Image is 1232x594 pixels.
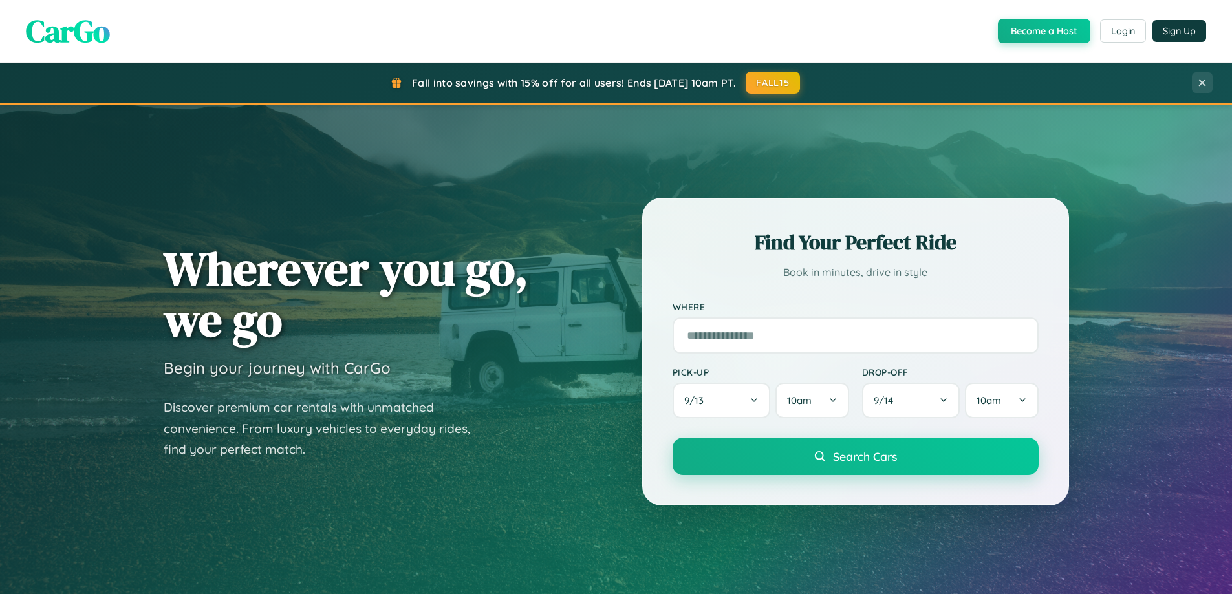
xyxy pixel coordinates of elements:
[164,358,391,377] h3: Begin your journey with CarGo
[862,366,1039,377] label: Drop-off
[874,394,900,407] span: 9 / 14
[684,394,710,407] span: 9 / 13
[998,19,1090,43] button: Become a Host
[673,383,771,418] button: 9/13
[1100,19,1146,43] button: Login
[746,72,800,94] button: FALL15
[673,366,849,377] label: Pick-up
[26,10,110,52] span: CarGo
[775,383,848,418] button: 10am
[673,301,1039,312] label: Where
[673,228,1039,257] h2: Find Your Perfect Ride
[833,449,897,463] span: Search Cars
[164,243,528,345] h1: Wherever you go, we go
[673,438,1039,475] button: Search Cars
[787,394,812,407] span: 10am
[164,397,487,460] p: Discover premium car rentals with unmatched convenience. From luxury vehicles to everyday rides, ...
[862,383,960,418] button: 9/14
[977,394,1001,407] span: 10am
[673,263,1039,282] p: Book in minutes, drive in style
[412,76,736,89] span: Fall into savings with 15% off for all users! Ends [DATE] 10am PT.
[965,383,1038,418] button: 10am
[1152,20,1206,42] button: Sign Up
